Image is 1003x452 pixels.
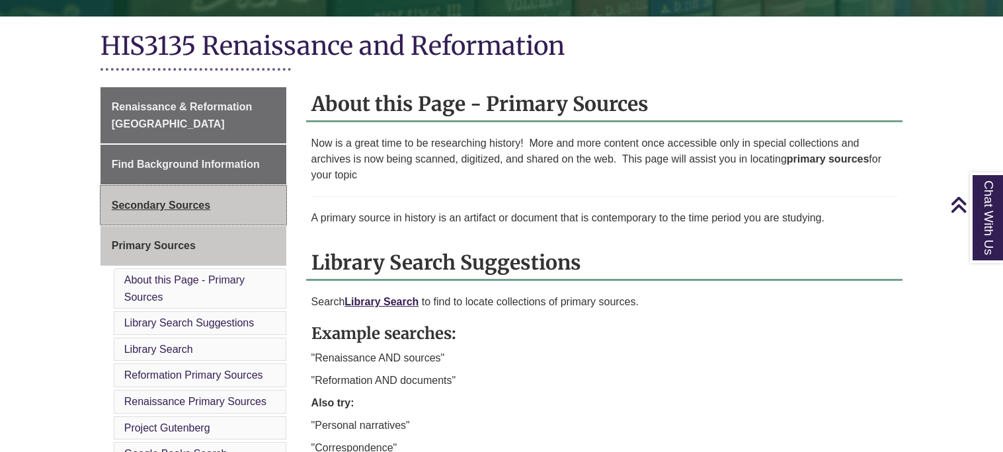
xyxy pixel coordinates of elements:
[311,373,898,389] p: "Reformation AND documents"
[311,418,898,433] p: "Personal narratives"
[112,159,260,170] span: Find Background Information
[311,294,898,310] p: Search to find to locate collections of primary sources.
[100,87,286,143] a: Renaissance & Reformation [GEOGRAPHIC_DATA]
[100,30,903,65] h1: HIS3135 Renaissance and Reformation
[311,350,898,366] p: "Renaissance AND sources"
[112,200,210,211] span: Secondary Sources
[100,226,286,266] a: Primary Sources
[112,101,253,130] span: Renaissance & Reformation [GEOGRAPHIC_DATA]
[950,196,1000,213] a: Back to Top
[100,145,286,184] a: Find Background Information
[311,210,898,226] p: A primary source in history is an artifact or document that is contemporary to the time period yo...
[311,323,456,344] strong: Example searches:
[344,296,419,307] a: Library Search
[124,396,266,407] a: Renaissance Primary Sources
[100,186,286,225] a: Secondary Sources
[112,240,196,251] span: Primary Sources
[124,369,263,381] a: Reformation Primary Sources
[124,422,210,433] a: Project Gutenberg
[311,135,898,183] p: Now is a great time to be researching history! More and more content once accessible only in spec...
[124,317,255,328] a: Library Search Suggestions
[306,87,903,122] h2: About this Page - Primary Sources
[306,246,903,281] h2: Library Search Suggestions
[124,344,193,355] a: Library Search
[787,153,869,165] strong: primary sources
[311,397,354,408] strong: Also try:
[124,274,245,303] a: About this Page - Primary Sources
